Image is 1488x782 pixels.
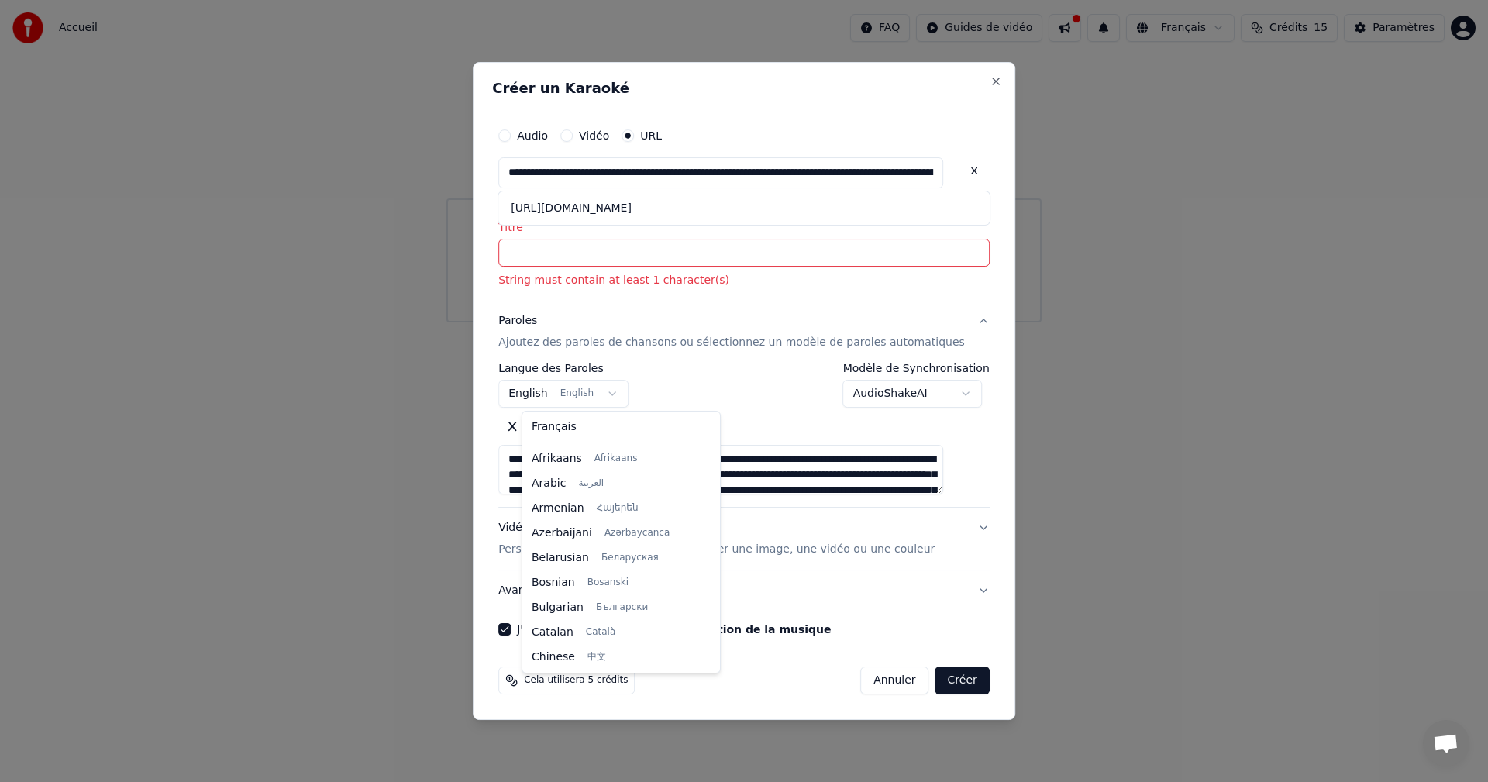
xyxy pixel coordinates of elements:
[532,525,592,541] span: Azerbaijani
[532,649,575,665] span: Chinese
[594,453,638,465] span: Afrikaans
[532,419,577,435] span: Français
[596,601,648,614] span: Български
[587,651,606,663] span: 中文
[532,575,575,591] span: Bosnian
[532,501,584,516] span: Armenian
[587,577,629,589] span: Bosanski
[532,625,573,640] span: Catalan
[532,451,582,467] span: Afrikaans
[532,550,589,566] span: Belarusian
[604,527,670,539] span: Azərbaycanca
[597,502,639,515] span: Հայերեն
[578,477,604,490] span: العربية
[601,552,659,564] span: Беларуская
[532,476,566,491] span: Arabic
[532,600,584,615] span: Bulgarian
[586,626,615,639] span: Català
